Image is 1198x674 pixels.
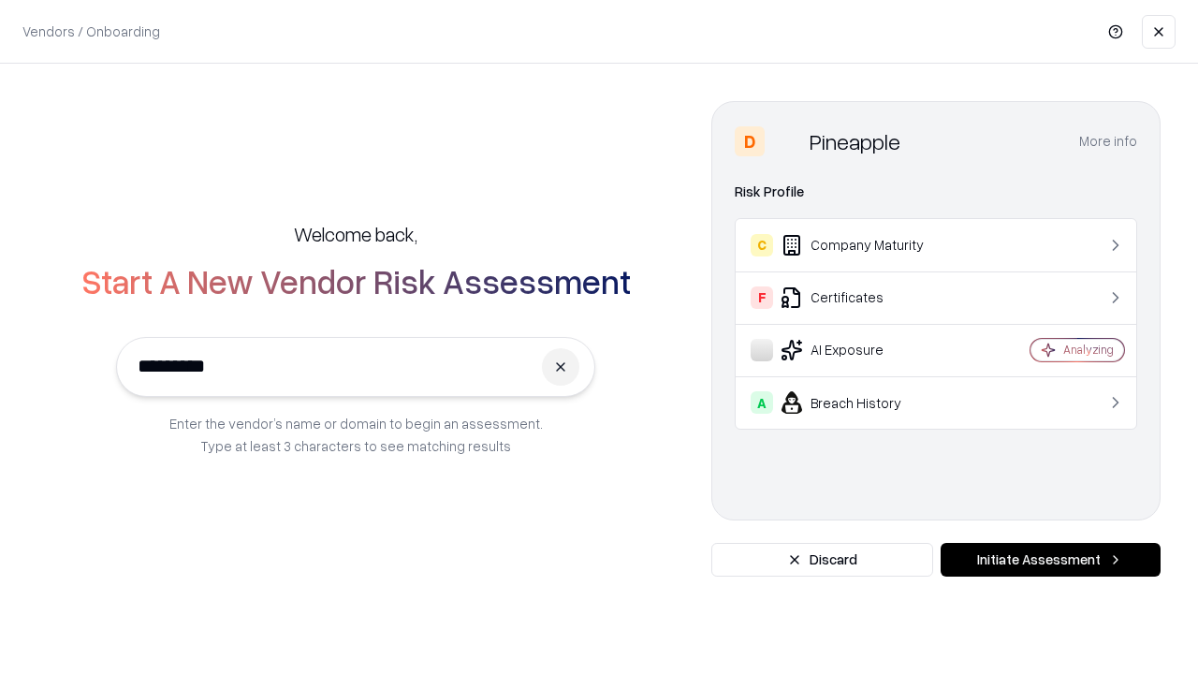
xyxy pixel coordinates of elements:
[751,391,974,414] div: Breach History
[294,221,417,247] h5: Welcome back,
[751,234,974,256] div: Company Maturity
[22,22,160,41] p: Vendors / Onboarding
[1079,125,1137,158] button: More info
[735,181,1137,203] div: Risk Profile
[751,234,773,256] div: C
[751,339,974,361] div: AI Exposure
[711,543,933,577] button: Discard
[751,391,773,414] div: A
[169,412,543,457] p: Enter the vendor’s name or domain to begin an assessment. Type at least 3 characters to see match...
[81,262,631,300] h2: Start A New Vendor Risk Assessment
[751,286,974,309] div: Certificates
[772,126,802,156] img: Pineapple
[941,543,1161,577] button: Initiate Assessment
[751,286,773,309] div: F
[1063,342,1114,358] div: Analyzing
[735,126,765,156] div: D
[810,126,900,156] div: Pineapple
